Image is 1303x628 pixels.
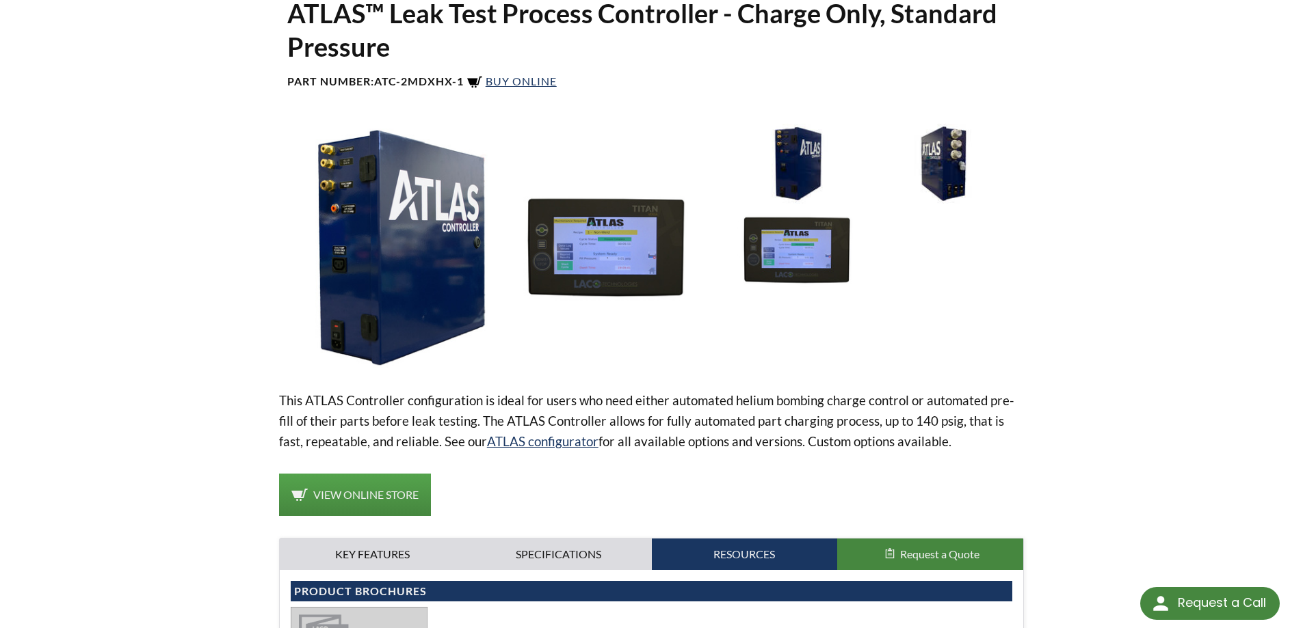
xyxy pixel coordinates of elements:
[374,74,464,87] b: ATC-2MDXHX-1
[1178,587,1266,618] div: Request a Call
[313,488,419,501] span: View Online Store
[487,433,598,449] a: ATLAS configurator
[466,74,557,87] a: Buy Online
[726,124,868,203] img: ATLAS Controller Left Side
[279,124,715,368] img: ATLAS Controller
[466,538,652,570] a: Specifications
[279,474,431,516] a: View Online Store
[279,390,1025,452] p: This ATLAS Controller configuration is ideal for users who need either automated helium bombing c...
[486,74,557,87] span: Buy Online
[1150,592,1172,614] img: round button
[652,538,838,570] a: Resources
[837,538,1023,570] button: Request a Quote
[287,74,1016,91] h4: Part Number:
[1140,587,1280,620] div: Request a Call
[726,210,868,290] img: ATLAS Controller HMI
[875,124,1017,203] img: ATLAS Controller Right Side
[280,538,466,570] a: Key Features
[294,584,1010,599] h4: Product Brochures
[900,547,979,560] span: Request a Quote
